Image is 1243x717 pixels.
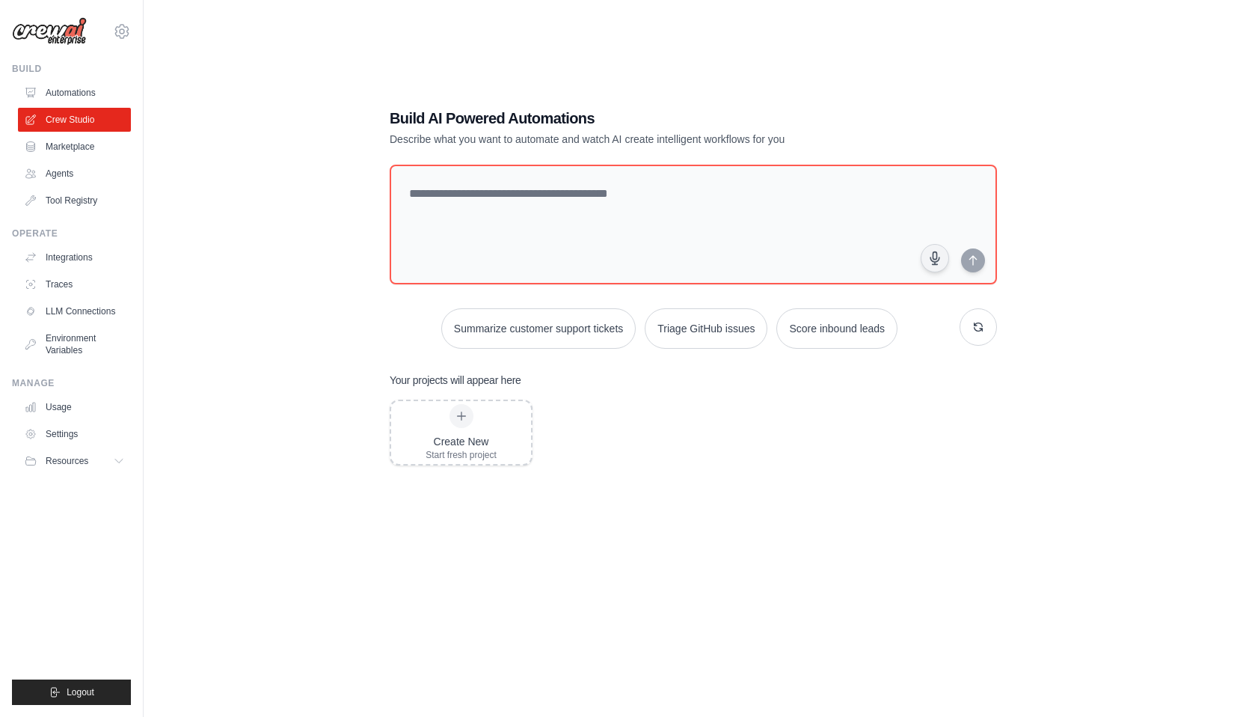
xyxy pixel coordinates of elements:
h1: Build AI Powered Automations [390,108,892,129]
a: Crew Studio [18,108,131,132]
button: Score inbound leads [776,308,897,349]
button: Get new suggestions [960,308,997,346]
span: Logout [67,686,94,698]
button: Logout [12,680,131,705]
p: Describe what you want to automate and watch AI create intelligent workflows for you [390,132,892,147]
a: Tool Registry [18,189,131,213]
button: Summarize customer support tickets [441,308,636,349]
button: Click to speak your automation idea [921,244,949,272]
div: Create New [426,434,497,449]
img: Logo [12,17,87,46]
div: Operate [12,228,131,239]
a: Marketplace [18,135,131,159]
a: Agents [18,162,131,186]
a: Traces [18,272,131,296]
a: Automations [18,81,131,105]
div: Manage [12,377,131,389]
span: Resources [46,455,88,467]
a: Integrations [18,245,131,269]
a: Usage [18,395,131,419]
div: Start fresh project [426,449,497,461]
button: Resources [18,449,131,473]
div: Build [12,63,131,75]
a: Settings [18,422,131,446]
h3: Your projects will appear here [390,373,521,388]
button: Triage GitHub issues [645,308,767,349]
a: Environment Variables [18,326,131,362]
a: LLM Connections [18,299,131,323]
